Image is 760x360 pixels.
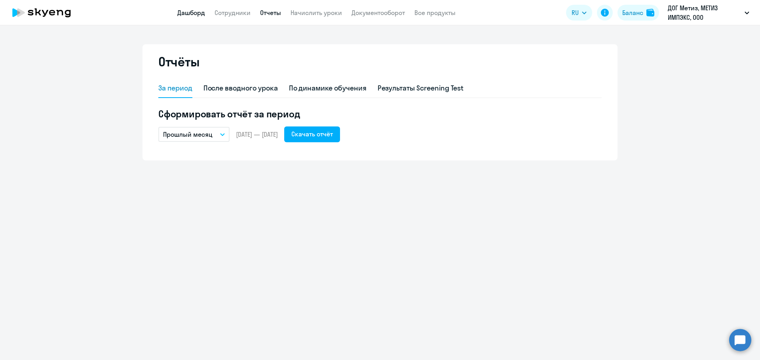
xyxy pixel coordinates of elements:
[291,9,342,17] a: Начислить уроки
[668,3,741,22] p: ДОГ Метиз, МЕТИЗ ИМПЭКС, ООО
[203,83,278,93] div: После вводного урока
[158,83,192,93] div: За период
[351,9,405,17] a: Документооборот
[572,8,579,17] span: RU
[215,9,251,17] a: Сотрудники
[291,129,333,139] div: Скачать отчёт
[378,83,464,93] div: Результаты Screening Test
[617,5,659,21] button: Балансbalance
[622,8,643,17] div: Баланс
[664,3,753,22] button: ДОГ Метиз, МЕТИЗ ИМПЭКС, ООО
[289,83,367,93] div: По динамике обучения
[158,54,199,70] h2: Отчёты
[163,130,213,139] p: Прошлый месяц
[414,9,456,17] a: Все продукты
[236,130,278,139] span: [DATE] — [DATE]
[158,107,602,120] h5: Сформировать отчёт за период
[646,9,654,17] img: balance
[177,9,205,17] a: Дашборд
[158,127,230,142] button: Прошлый месяц
[566,5,592,21] button: RU
[284,126,340,142] button: Скачать отчёт
[260,9,281,17] a: Отчеты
